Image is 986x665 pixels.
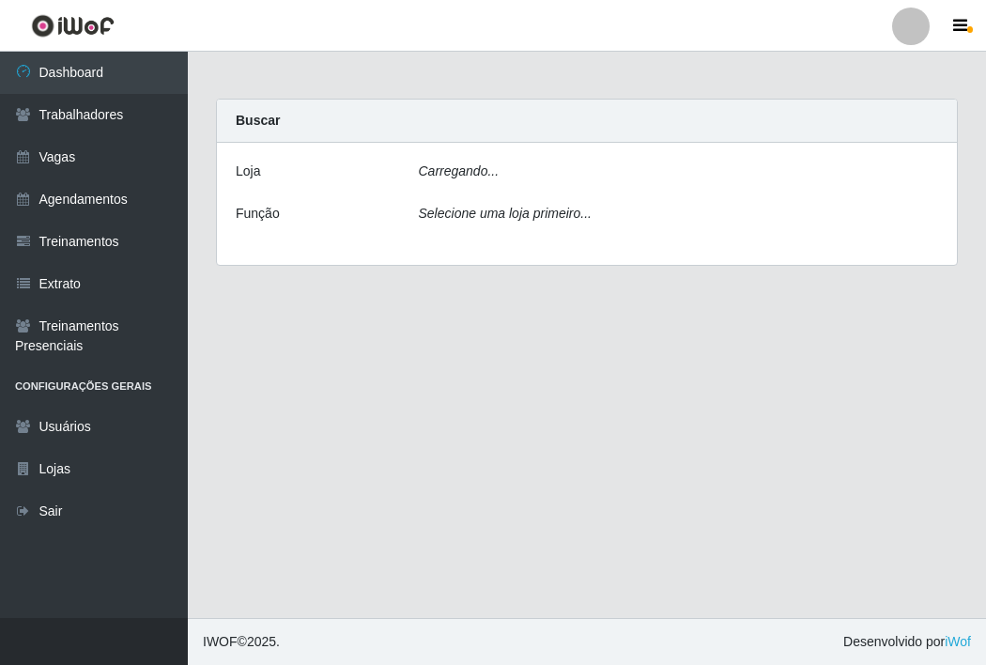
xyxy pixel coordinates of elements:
span: Desenvolvido por [843,632,971,652]
label: Função [236,204,280,224]
i: Selecione uma loja primeiro... [419,206,592,221]
strong: Buscar [236,113,280,128]
img: CoreUI Logo [31,14,115,38]
a: iWof [945,634,971,649]
span: IWOF [203,634,238,649]
span: © 2025 . [203,632,280,652]
i: Carregando... [419,163,500,178]
label: Loja [236,162,260,181]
